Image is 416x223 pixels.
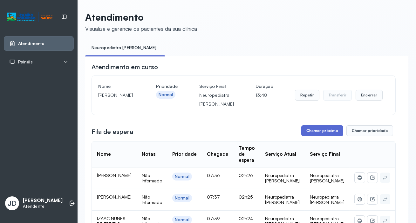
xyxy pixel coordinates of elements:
div: Notas [142,151,155,157]
p: Atendimento [85,11,197,23]
span: Painéis [18,59,33,65]
div: Normal [159,92,173,97]
p: [PERSON_NAME] [98,91,134,100]
img: Logotipo do estabelecimento [7,12,52,22]
p: Neuropediatra [PERSON_NAME] [199,91,234,108]
button: Encerrar [356,90,383,101]
div: Neuropediatra [PERSON_NAME] [265,173,300,184]
div: Normal [175,217,189,222]
span: 07:37 [207,194,220,200]
span: Neuropediatra [PERSON_NAME] [310,194,344,205]
span: Atendimento [18,41,44,46]
span: 07:36 [207,173,220,178]
span: 02h26 [239,173,253,178]
div: Nome [97,151,111,157]
div: Normal [175,174,189,179]
span: [PERSON_NAME] [97,173,132,178]
div: Visualize e gerencie os pacientes da sua clínica [85,25,197,32]
span: Não Informado [142,194,162,205]
p: 13:48 [256,91,273,100]
div: Prioridade [172,151,197,157]
button: Chamar prioridade [346,125,393,136]
span: Neuropediatra [PERSON_NAME] [310,173,344,184]
div: Tempo de espera [239,145,255,163]
span: 02h24 [239,216,253,221]
button: Chamar próximo [301,125,343,136]
a: Neuropediatra [PERSON_NAME] [85,43,163,53]
h3: Atendimento em curso [92,62,158,71]
span: [PERSON_NAME] [97,194,132,200]
p: [PERSON_NAME] [23,198,63,204]
h4: Nome [98,82,134,91]
h3: Fila de espera [92,127,133,136]
span: Não Informado [142,173,162,184]
div: Serviço Final [310,151,340,157]
button: Repetir [295,90,319,101]
div: Normal [175,195,189,201]
p: Atendente [23,204,63,209]
div: Chegada [207,151,228,157]
div: Neuropediatra [PERSON_NAME] [265,194,300,205]
h4: Serviço Final [199,82,234,91]
h4: Duração [256,82,273,91]
a: Atendimento [9,40,68,47]
span: 02h25 [239,194,253,200]
h4: Prioridade [156,82,178,91]
div: Serviço Atual [265,151,296,157]
span: 07:39 [207,216,220,221]
button: Transferir [323,90,352,101]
